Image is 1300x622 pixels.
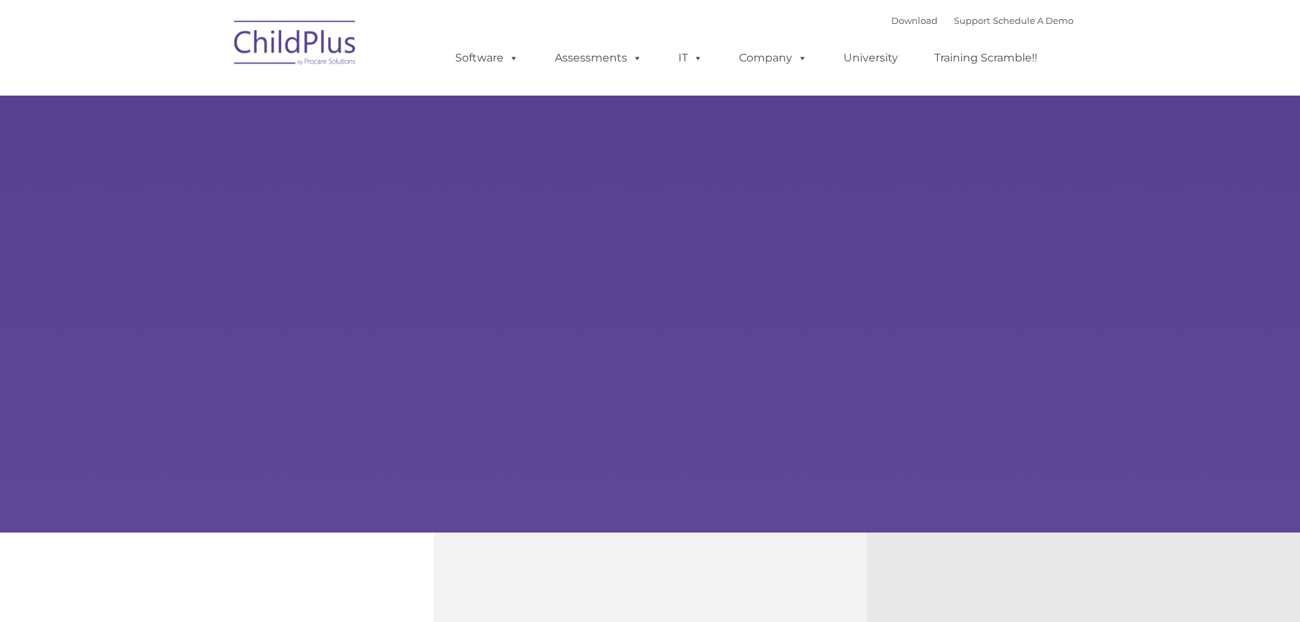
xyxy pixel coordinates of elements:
[442,44,532,72] a: Software
[665,44,717,72] a: IT
[993,15,1073,26] a: Schedule A Demo
[891,15,938,26] a: Download
[830,44,912,72] a: University
[227,11,364,79] img: ChildPlus by Procare Solutions
[921,44,1051,72] a: Training Scramble!!
[725,44,821,72] a: Company
[954,15,990,26] a: Support
[541,44,656,72] a: Assessments
[891,15,1073,26] font: |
